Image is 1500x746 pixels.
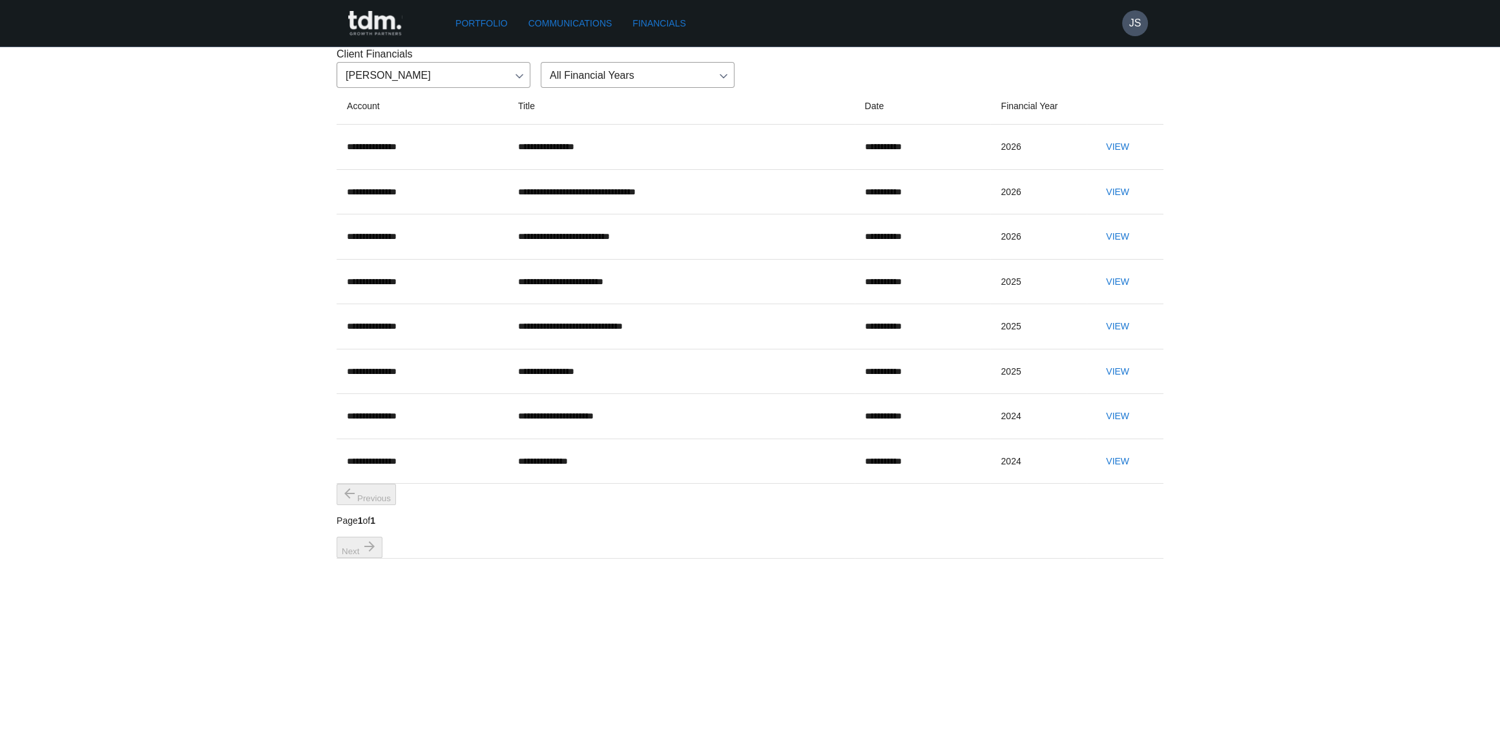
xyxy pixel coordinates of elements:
p: Page of [337,514,396,528]
td: 2026 [990,214,1087,260]
button: JS [1122,10,1148,36]
div: All Financial Years [541,62,734,88]
td: 2025 [990,304,1087,349]
h6: JS [1129,16,1141,31]
button: View [1097,225,1138,249]
button: View [1097,450,1138,473]
table: Client document table [337,88,1163,559]
a: Communications [523,12,618,36]
p: Client Financials [337,47,1163,62]
th: Account [337,88,508,125]
th: Date [855,88,991,125]
button: View [1097,404,1138,428]
button: next page [337,537,382,558]
a: Financials [627,12,691,36]
th: Title [508,88,855,125]
b: 1 [370,515,375,526]
b: 1 [358,515,363,526]
td: 2025 [990,349,1087,394]
a: Portfolio [450,12,513,36]
button: View [1097,180,1138,204]
button: View [1097,135,1138,159]
button: View [1097,270,1138,294]
td: 2026 [990,125,1087,170]
td: 2024 [990,439,1087,484]
button: previous page [337,484,396,505]
td: 2025 [990,259,1087,304]
div: [PERSON_NAME] [337,62,530,88]
button: View [1097,315,1138,338]
th: Financial Year [990,88,1087,125]
button: View [1097,360,1138,384]
td: 2026 [990,169,1087,214]
td: 2024 [990,394,1087,439]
